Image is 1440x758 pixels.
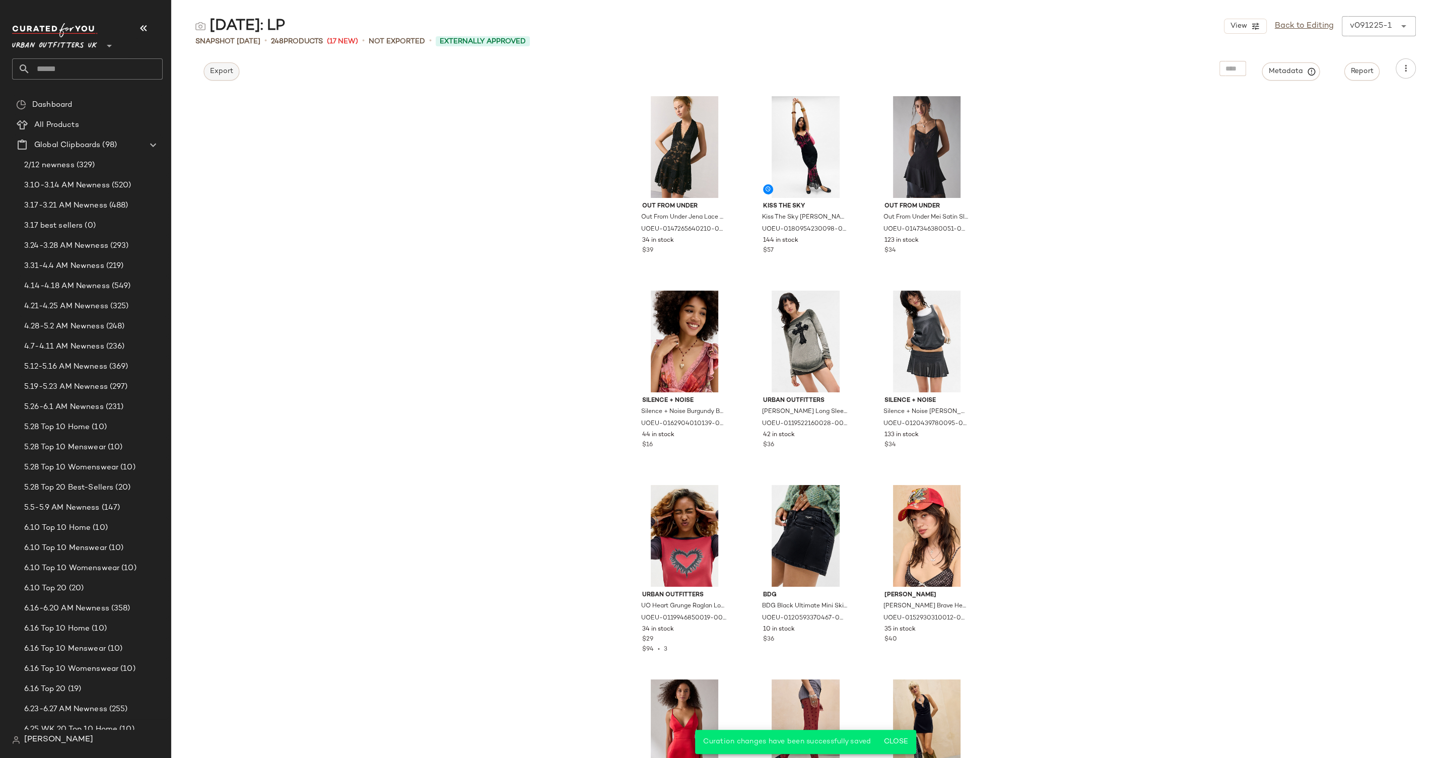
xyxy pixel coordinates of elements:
[884,431,919,440] span: 133 in stock
[1275,20,1334,32] a: Back to Editing
[642,431,674,440] span: 44 in stock
[763,441,774,450] span: $36
[642,441,653,450] span: $16
[195,16,285,36] div: [DATE]: LP
[271,36,323,47] div: Products
[104,321,125,332] span: (248)
[32,99,72,111] span: Dashboard
[108,301,129,312] span: (325)
[703,738,871,745] span: Curation changes have been successfully saved
[106,643,123,655] span: (10)
[24,734,93,746] span: [PERSON_NAME]
[883,602,969,611] span: [PERSON_NAME] Brave Hearts Metallic Trucker Cap - Red at Urban Outfitters
[24,704,107,715] span: 6.23-6.27 AM Newness
[369,36,425,47] span: Not Exported
[271,38,284,45] span: 248
[264,35,267,47] span: •
[884,625,916,634] span: 35 in stock
[634,291,735,392] img: 0162904010139_070_m
[24,180,110,191] span: 3.10-3.14 AM Newness
[24,462,118,473] span: 5.28 Top 10 Womenswear
[762,420,847,429] span: UOEU-0119522160028-000-001
[641,420,726,429] span: UOEU-0162904010139-000-070
[24,442,106,453] span: 5.28 Top 10 Menswear
[107,542,124,554] span: (10)
[113,482,130,494] span: (20)
[883,407,969,417] span: Silence + Noise [PERSON_NAME] Skort - Black XS at Urban Outfitters
[641,407,726,417] span: Silence + Noise Burgundy Bead Heart Lariat Necklace - Gold at Urban Outfitters
[75,160,95,171] span: (329)
[634,96,735,198] img: 0147265640210_001_a2
[884,635,897,644] span: $40
[762,213,847,222] span: Kiss The Sky [PERSON_NAME] Slip Dress XL at Urban Outfitters
[118,663,135,675] span: (10)
[883,738,908,746] span: Close
[641,225,726,234] span: UOEU-0147265640210-000-001
[34,140,100,151] span: Global Clipboards
[24,200,107,212] span: 3.17-3.21 AM Newness
[642,625,674,634] span: 34 in stock
[755,96,856,198] img: 0180954230098_000_a2
[24,321,104,332] span: 4.28-5.2 AM Newness
[884,591,970,600] span: [PERSON_NAME]
[755,485,856,587] img: 0120593370467_001_a2
[327,36,358,47] span: (17 New)
[24,361,107,373] span: 5.12-5.16 AM Newness
[24,401,104,413] span: 5.26-6.1 AM Newness
[641,602,726,611] span: UO Heart Grunge Raglan Long Sleeve T-Shirt - Red S at Urban Outfitters
[107,200,128,212] span: (488)
[24,542,107,554] span: 6.10 Top 10 Menswear
[109,603,130,614] span: (358)
[24,240,108,252] span: 3.24-3.28 AM Newness
[1268,67,1314,76] span: Metadata
[664,646,667,653] span: 3
[429,35,432,47] span: •
[884,396,970,405] span: Silence + Noise
[24,281,110,292] span: 4.14-4.18 AM Newness
[883,614,969,623] span: UOEU-0152930310012-000-060
[634,485,735,587] img: 0119946850019_060_a2
[883,225,969,234] span: UOEU-0147346380051-000-001
[762,614,847,623] span: UOEU-0120593370467-000-001
[763,431,795,440] span: 42 in stock
[24,623,90,635] span: 6.16 Top 10 Home
[642,635,653,644] span: $29
[24,220,83,232] span: 3.17 best sellers
[12,34,97,52] span: Urban Outfitters UK
[67,583,84,594] span: (20)
[24,563,119,574] span: 6.10 Top 10 Womenswear
[91,522,108,534] span: (10)
[762,602,847,611] span: BDG Black Ultimate Mini Skirt - Black XL at Urban Outfitters
[24,683,66,695] span: 6.16 Top 20
[24,482,113,494] span: 5.28 Top 20 Best-Sellers
[763,202,848,211] span: Kiss The Sky
[763,591,848,600] span: BDG
[362,35,365,47] span: •
[108,240,129,252] span: (293)
[883,213,969,222] span: Out From Under Mei Satin Slip Dress - Black XS at Urban Outfitters
[12,23,98,37] img: cfy_white_logo.C9jOOHJF.svg
[106,442,123,453] span: (10)
[884,236,919,245] span: 123 in stock
[879,733,912,751] button: Close
[884,202,970,211] span: Out From Under
[66,683,82,695] span: (19)
[884,246,896,255] span: $34
[884,441,896,450] span: $34
[107,704,128,715] span: (255)
[1262,62,1320,81] button: Metadata
[100,502,120,514] span: (147)
[119,563,136,574] span: (10)
[90,422,107,433] span: (10)
[1350,67,1374,76] span: Report
[107,361,128,373] span: (369)
[763,396,848,405] span: Urban Outfitters
[641,213,726,222] span: Out From Under Jena Lace Slip Dress - Black XL at Urban Outfitters
[104,341,125,353] span: (236)
[117,724,134,735] span: (10)
[1350,20,1392,32] div: v091225-1
[763,236,798,245] span: 144 in stock
[642,202,727,211] span: Out From Under
[24,724,117,735] span: 6.25 WK 20 Top 10 Home
[642,591,727,600] span: Urban Outfitters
